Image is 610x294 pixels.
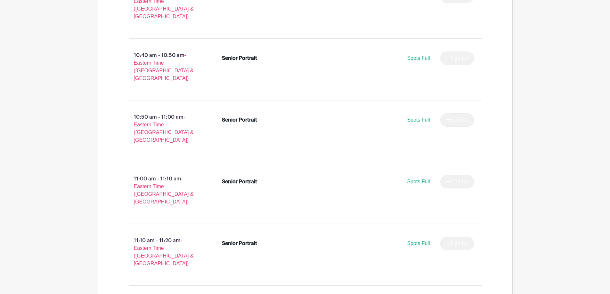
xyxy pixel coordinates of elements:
p: 11:00 am - 11:10 am [118,172,212,208]
span: - Eastern Time ([GEOGRAPHIC_DATA] & [GEOGRAPHIC_DATA]) [134,176,194,204]
span: Spots Full [407,117,430,123]
p: 10:50 am - 11:00 am [118,111,212,147]
div: Senior Portrait [222,116,257,124]
p: 10:40 am - 10:50 am [118,49,212,85]
div: Senior Portrait [222,178,257,186]
div: Senior Portrait [222,54,257,62]
span: Spots Full [407,241,430,246]
span: - Eastern Time ([GEOGRAPHIC_DATA] & [GEOGRAPHIC_DATA]) [134,52,194,81]
span: - Eastern Time ([GEOGRAPHIC_DATA] & [GEOGRAPHIC_DATA]) [134,114,194,143]
p: 11:10 am - 11:20 am [118,234,212,270]
div: Senior Portrait [222,240,257,247]
span: Spots Full [407,55,430,61]
span: - Eastern Time ([GEOGRAPHIC_DATA] & [GEOGRAPHIC_DATA]) [134,238,194,266]
span: Spots Full [407,179,430,184]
